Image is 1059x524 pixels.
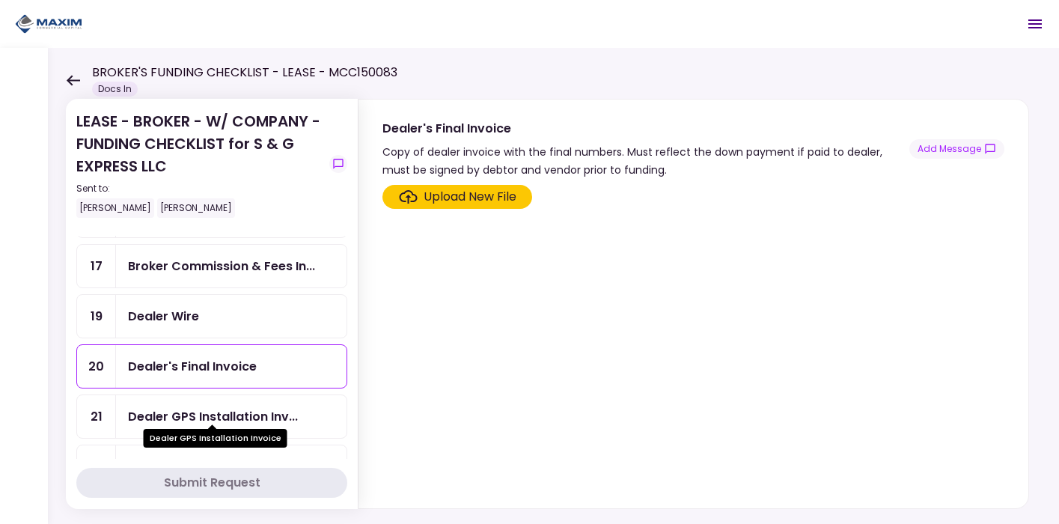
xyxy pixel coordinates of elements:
[128,257,315,275] div: Broker Commission & Fees Invoice
[128,407,298,426] div: Dealer GPS Installation Invoice
[329,155,347,173] button: show-messages
[77,445,116,488] div: 22
[424,188,516,206] div: Upload New File
[1017,6,1053,42] button: Open menu
[76,110,323,218] div: LEASE - BROKER - W/ COMPANY - FUNDING CHECKLIST for S & G EXPRESS LLC
[76,294,347,338] a: 19Dealer Wire
[128,457,245,476] div: Title Reassignment
[77,295,116,338] div: 19
[76,244,347,288] a: 17Broker Commission & Fees Invoice
[92,82,138,97] div: Docs In
[144,429,287,448] div: Dealer GPS Installation Invoice
[92,64,397,82] h1: BROKER'S FUNDING CHECKLIST - LEASE - MCC150083
[164,474,260,492] div: Submit Request
[382,119,909,138] div: Dealer's Final Invoice
[76,198,154,218] div: [PERSON_NAME]
[77,245,116,287] div: 17
[358,99,1029,509] div: Dealer's Final InvoiceCopy of dealer invoice with the final numbers. Must reflect the down paymen...
[76,394,347,439] a: 21Dealer GPS Installation Invoice
[382,143,909,179] div: Copy of dealer invoice with the final numbers. Must reflect the down payment if paid to dealer, m...
[382,185,532,209] span: Click here to upload the required document
[77,395,116,438] div: 21
[76,182,323,195] div: Sent to:
[128,357,257,376] div: Dealer's Final Invoice
[77,345,116,388] div: 20
[76,344,347,389] a: 20Dealer's Final Invoice
[15,13,82,35] img: Partner icon
[76,468,347,498] button: Submit Request
[128,307,199,326] div: Dealer Wire
[909,139,1004,159] button: show-messages
[157,198,235,218] div: [PERSON_NAME]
